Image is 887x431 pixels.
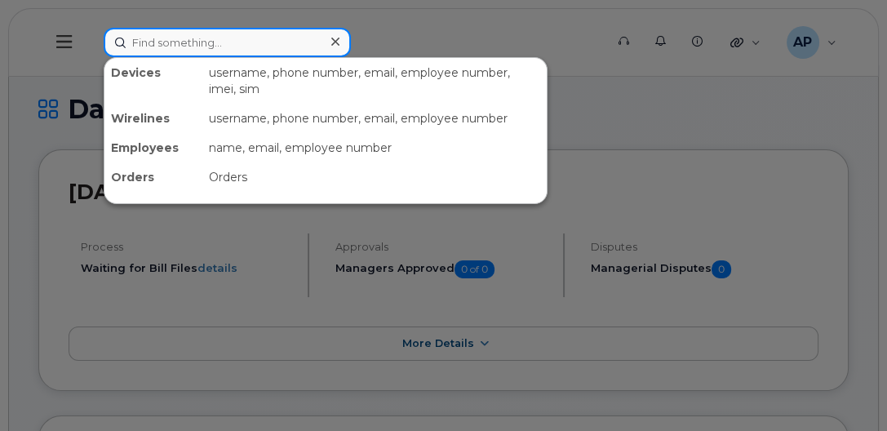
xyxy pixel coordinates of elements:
[202,104,547,133] div: username, phone number, email, employee number
[202,133,547,162] div: name, email, employee number
[202,58,547,104] div: username, phone number, email, employee number, imei, sim
[104,133,202,162] div: Employees
[104,104,202,133] div: Wirelines
[104,58,202,104] div: Devices
[104,162,202,192] div: Orders
[202,162,547,192] div: Orders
